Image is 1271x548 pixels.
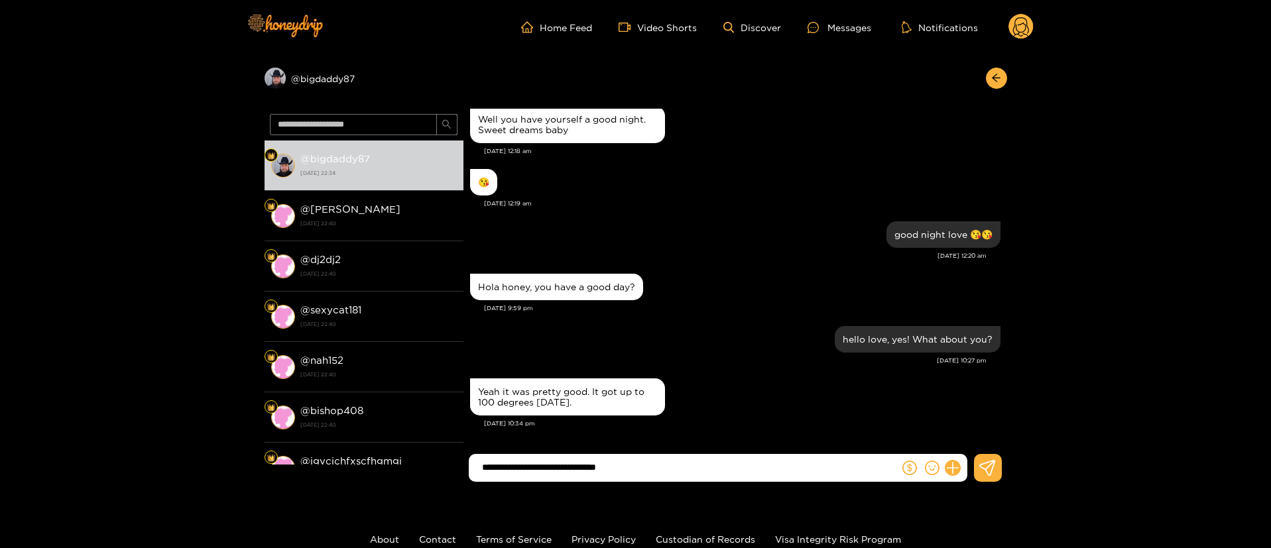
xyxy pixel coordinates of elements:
div: hello love, yes! What about you? [843,334,993,345]
div: Aug. 19, 10:27 pm [835,326,1000,353]
span: arrow-left [991,73,1001,84]
strong: @ nah152 [300,355,343,366]
div: Aug. 19, 9:59 pm [470,274,643,300]
div: [DATE] 12:18 am [484,146,1000,156]
img: Fan Level [267,252,275,260]
strong: [DATE] 22:40 [300,419,457,431]
div: Hola honey, you have a good day? [478,282,635,292]
div: Well you have yourself a good night. Sweet dreams baby [478,114,657,135]
div: 😘 [478,177,489,188]
span: smile [925,461,939,475]
img: Fan Level [267,303,275,311]
button: Notifications [898,21,982,34]
div: Aug. 19, 12:18 am [470,106,665,143]
a: Custodian of Records [656,534,755,544]
strong: [DATE] 22:40 [300,217,457,229]
div: Yeah it was pretty good. It got up to 100 degrees [DATE]. [478,386,657,408]
a: Home Feed [521,21,592,33]
strong: [DATE] 22:40 [300,368,457,380]
div: Aug. 19, 12:20 am [886,221,1000,248]
span: dollar [902,461,917,475]
img: conversation [271,355,295,379]
strong: [DATE] 22:40 [300,318,457,330]
span: video-camera [619,21,637,33]
strong: @ [PERSON_NAME] [300,203,400,215]
div: @bigdaddy87 [265,68,463,89]
strong: @ dj2dj2 [300,254,341,265]
div: Aug. 19, 12:19 am [470,169,497,195]
img: conversation [271,406,295,429]
img: conversation [271,456,295,480]
a: About [370,534,399,544]
span: search [442,119,452,131]
img: Fan Level [267,152,275,160]
button: search [436,114,457,135]
strong: @ sexycat181 [300,304,361,315]
a: Visa Integrity Risk Program [775,534,901,544]
div: [DATE] 12:20 am [470,251,987,260]
div: Messages [808,20,871,35]
div: good night love 😘😘 [894,229,993,240]
strong: @ bishop408 [300,405,363,416]
strong: @ bigdaddy87 [300,153,370,164]
a: Contact [419,534,456,544]
strong: [DATE] 22:40 [300,268,457,280]
button: dollar [900,458,920,478]
a: Video Shorts [619,21,697,33]
div: Aug. 19, 10:34 pm [470,378,665,415]
button: arrow-left [986,68,1007,89]
img: conversation [271,204,295,228]
img: Fan Level [267,202,275,210]
div: [DATE] 10:34 pm [484,419,1000,428]
a: Terms of Service [476,534,552,544]
div: [DATE] 9:59 pm [484,303,1000,313]
a: Privacy Policy [572,534,636,544]
img: conversation [271,305,295,329]
img: Fan Level [267,404,275,411]
div: [DATE] 12:19 am [484,199,1000,208]
strong: @ jgvcjchfxscfhgmgj [300,455,402,466]
img: Fan Level [267,353,275,361]
img: Fan Level [267,454,275,462]
img: conversation [271,254,295,278]
a: Discover [723,22,781,33]
div: [DATE] 10:27 pm [470,356,987,365]
strong: [DATE] 22:34 [300,167,457,179]
span: home [521,21,540,33]
img: conversation [271,154,295,178]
